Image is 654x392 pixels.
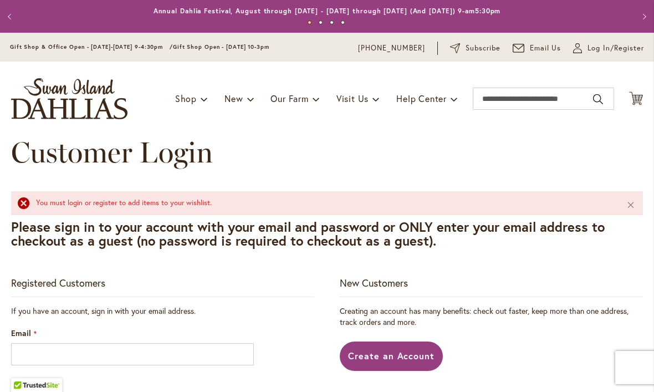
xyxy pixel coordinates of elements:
[11,328,31,338] span: Email
[270,93,308,104] span: Our Farm
[319,21,323,24] button: 2 of 4
[11,306,314,317] div: If you have an account, sign in with your email address.
[341,21,345,24] button: 4 of 4
[175,93,197,104] span: Shop
[632,6,654,28] button: Next
[11,276,105,289] strong: Registered Customers
[396,93,447,104] span: Help Center
[336,93,369,104] span: Visit Us
[330,21,334,24] button: 3 of 4
[11,218,605,250] strong: Please sign in to your account with your email and password or ONLY enter your email address to c...
[573,43,644,54] a: Log In/Register
[530,43,561,54] span: Email Us
[587,43,644,54] span: Log In/Register
[513,43,561,54] a: Email Us
[11,78,127,119] a: store logo
[450,43,500,54] a: Subscribe
[348,350,435,362] span: Create an Account
[340,342,443,371] a: Create an Account
[10,43,173,50] span: Gift Shop & Office Open - [DATE]-[DATE] 9-4:30pm /
[173,43,269,50] span: Gift Shop Open - [DATE] 10-3pm
[11,376,45,387] span: Password
[154,7,501,15] a: Annual Dahlia Festival, August through [DATE] - [DATE] through [DATE] (And [DATE]) 9-am5:30pm
[340,306,643,328] p: Creating an account has many benefits: check out faster, keep more than one address, track orders...
[358,43,425,54] a: [PHONE_NUMBER]
[224,93,243,104] span: New
[466,43,500,54] span: Subscribe
[11,135,213,170] span: Customer Login
[340,276,408,289] strong: New Customers
[308,21,311,24] button: 1 of 4
[36,198,610,208] div: You must login or register to add items to your wishlist.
